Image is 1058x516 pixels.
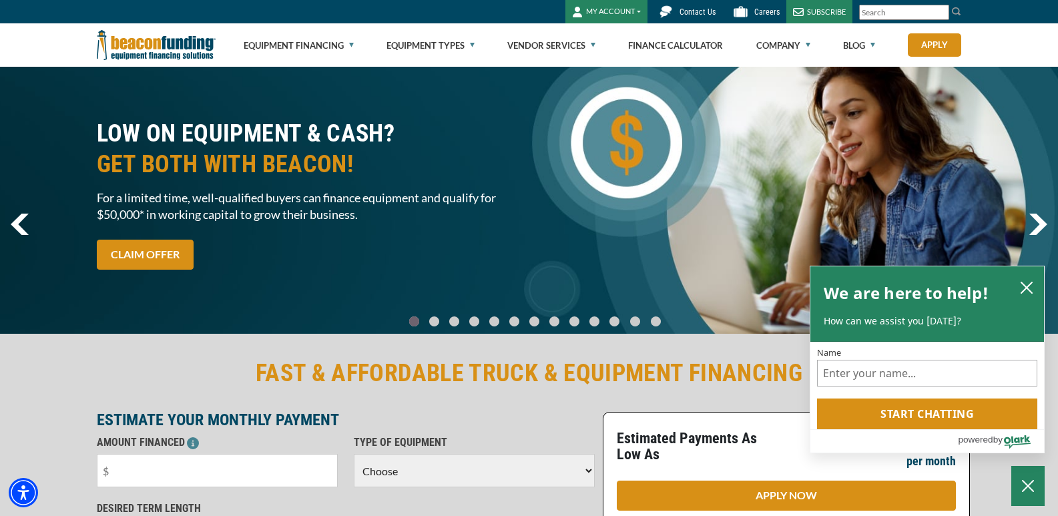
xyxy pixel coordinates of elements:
[466,316,482,327] a: Go To Slide 3
[908,33,961,57] a: Apply
[754,7,780,17] span: Careers
[406,316,422,327] a: Go To Slide 0
[1016,278,1037,296] button: close chatbox
[906,453,956,469] p: per month
[446,316,462,327] a: Go To Slide 2
[11,214,29,235] a: previous
[617,481,956,511] a: APPLY NOW
[817,399,1037,429] button: Start chatting
[824,314,1031,328] p: How can we assist you [DATE]?
[426,316,442,327] a: Go To Slide 1
[506,316,522,327] a: Go To Slide 5
[756,24,810,67] a: Company
[617,431,778,463] p: Estimated Payments As Low As
[97,454,338,487] input: $
[1011,466,1045,506] button: Close Chatbox
[1029,214,1047,235] a: next
[958,431,993,448] span: powered
[526,316,542,327] a: Go To Slide 6
[586,316,602,327] a: Go To Slide 9
[627,316,643,327] a: Go To Slide 11
[507,24,595,67] a: Vendor Services
[993,431,1003,448] span: by
[546,316,562,327] a: Go To Slide 7
[97,23,216,67] img: Beacon Funding Corporation logo
[958,430,1044,453] a: Powered by Olark
[97,358,962,389] h2: FAST & AFFORDABLE TRUCK & EQUIPMENT FINANCING
[843,24,875,67] a: Blog
[386,24,475,67] a: Equipment Types
[824,280,989,306] h2: We are here to help!
[97,240,194,270] a: CLAIM OFFER
[935,7,946,18] a: Clear search text
[97,435,338,451] p: AMOUNT FINANCED
[486,316,502,327] a: Go To Slide 4
[810,266,1045,454] div: olark chatbox
[97,118,521,180] h2: LOW ON EQUIPMENT & CASH?
[606,316,623,327] a: Go To Slide 10
[97,412,595,428] p: ESTIMATE YOUR MONTHLY PAYMENT
[11,214,29,235] img: Left Navigator
[680,7,716,17] span: Contact Us
[817,348,1037,357] label: Name
[9,478,38,507] div: Accessibility Menu
[817,360,1037,386] input: Name
[1029,214,1047,235] img: Right Navigator
[97,190,521,223] span: For a limited time, well-qualified buyers can finance equipment and qualify for $50,000* in worki...
[566,316,582,327] a: Go To Slide 8
[244,24,354,67] a: Equipment Financing
[951,6,962,17] img: Search
[647,316,664,327] a: Go To Slide 12
[354,435,595,451] p: TYPE OF EQUIPMENT
[97,149,521,180] span: GET BOTH WITH BEACON!
[628,24,723,67] a: Finance Calculator
[859,5,949,20] input: Search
